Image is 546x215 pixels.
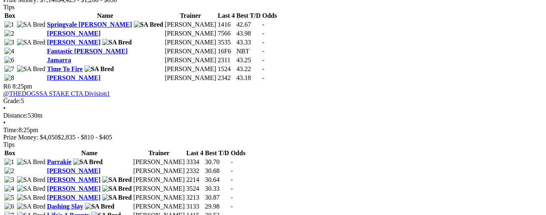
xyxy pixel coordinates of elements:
[204,176,230,184] td: 30.64
[3,141,15,148] span: Tips
[47,65,82,72] a: Time To Fire
[3,4,15,11] span: Tips
[262,39,264,46] span: -
[47,185,100,192] a: [PERSON_NAME]
[17,203,46,210] img: SA Bred
[17,39,46,46] img: SA Bred
[134,21,163,28] img: SA Bred
[3,90,110,97] a: @THEDOGSSA STAKE CTA Division1
[4,74,14,82] img: 8
[204,167,230,175] td: 30.68
[4,150,15,156] span: Box
[17,185,46,192] img: SA Bred
[133,202,185,211] td: [PERSON_NAME]
[133,149,185,157] th: Trainer
[4,65,14,73] img: 7
[3,97,543,105] div: 5
[47,39,100,46] a: [PERSON_NAME]
[236,12,261,20] th: Best T/D
[4,21,14,28] img: 1
[186,185,204,193] td: 3524
[102,185,132,192] img: SA Bred
[4,203,14,210] img: 6
[4,12,15,19] span: Box
[47,30,100,37] a: [PERSON_NAME]
[133,194,185,202] td: [PERSON_NAME]
[262,65,264,72] span: -
[164,56,217,64] td: [PERSON_NAME]
[186,202,204,211] td: 3133
[230,149,246,157] th: Odds
[58,134,112,141] span: $2,835 - $810 - $405
[3,126,19,133] span: Time:
[46,149,132,157] th: Name
[3,83,11,90] span: R6
[262,30,264,37] span: -
[47,158,71,165] a: Parrakie
[13,83,32,90] span: 8:25pm
[262,48,264,55] span: -
[4,48,14,55] img: 4
[231,176,233,183] span: -
[47,74,100,81] a: [PERSON_NAME]
[164,38,217,46] td: [PERSON_NAME]
[231,167,233,174] span: -
[4,194,14,201] img: 5
[4,57,14,64] img: 6
[231,194,233,201] span: -
[17,21,46,28] img: SA Bred
[217,47,235,55] td: 16F6
[217,38,235,46] td: 3535
[133,176,185,184] td: [PERSON_NAME]
[4,176,14,183] img: 3
[204,202,230,211] td: 29.98
[236,21,261,29] td: 42.67
[231,185,233,192] span: -
[46,12,163,20] th: Name
[17,176,46,183] img: SA Bred
[164,30,217,38] td: [PERSON_NAME]
[236,74,261,82] td: 43.18
[85,203,114,210] img: SA Bred
[47,48,128,55] a: Fantastic [PERSON_NAME]
[262,12,277,20] th: Odds
[186,149,204,157] th: Last 4
[186,176,204,184] td: 2214
[3,112,27,119] span: Distance:
[47,167,100,174] a: [PERSON_NAME]
[262,57,264,63] span: -
[3,97,21,104] span: Grade:
[164,74,217,82] td: [PERSON_NAME]
[236,65,261,73] td: 43.22
[164,21,217,29] td: [PERSON_NAME]
[236,30,261,38] td: 43.98
[204,149,230,157] th: Best T/D
[102,39,132,46] img: SA Bred
[3,105,6,112] span: •
[186,194,204,202] td: 3213
[133,185,185,193] td: [PERSON_NAME]
[204,194,230,202] td: 30.87
[73,158,103,166] img: SA Bred
[186,167,204,175] td: 2332
[236,56,261,64] td: 43.25
[47,176,100,183] a: [PERSON_NAME]
[186,158,204,166] td: 3334
[47,57,71,63] a: Jamarra
[4,158,14,166] img: 1
[262,21,264,28] span: -
[3,126,543,134] div: 8:25pm
[262,74,264,81] span: -
[17,158,46,166] img: SA Bred
[231,158,233,165] span: -
[102,176,132,183] img: SA Bred
[204,185,230,193] td: 30.33
[217,30,235,38] td: 7566
[236,47,261,55] td: NBT
[164,65,217,73] td: [PERSON_NAME]
[84,65,114,73] img: SA Bred
[17,194,46,201] img: SA Bred
[133,167,185,175] td: [PERSON_NAME]
[4,30,14,37] img: 2
[3,112,543,119] div: 530m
